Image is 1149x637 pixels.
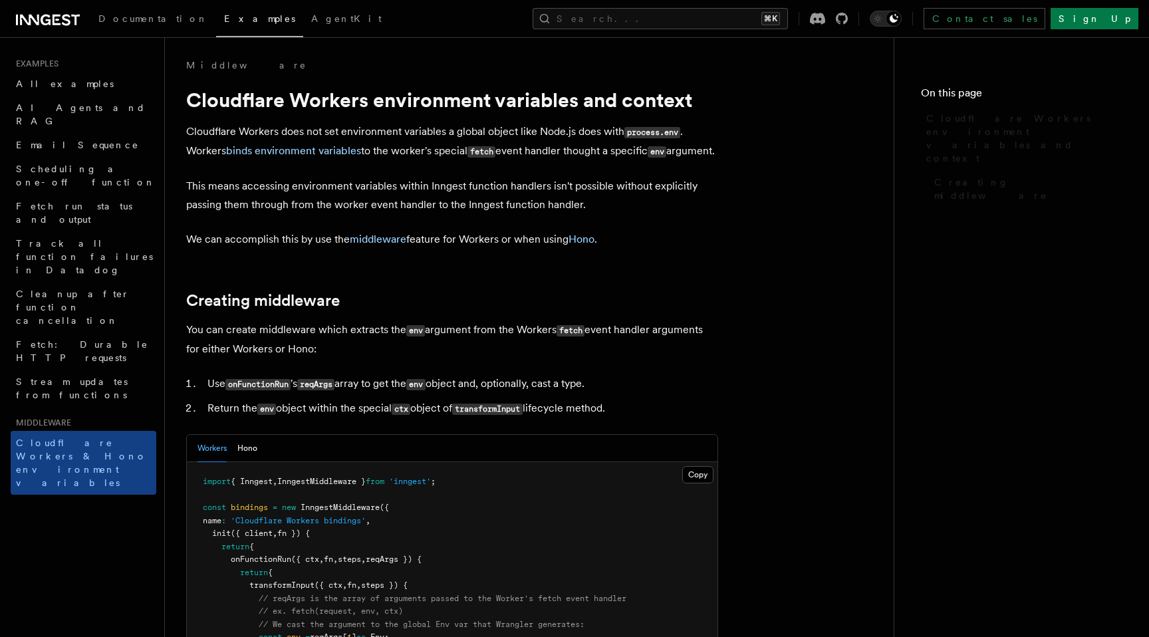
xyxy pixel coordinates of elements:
[186,122,718,161] p: Cloudflare Workers does not set environment variables a global object like Node.js does with . Wo...
[11,418,71,428] span: Middleware
[11,370,156,407] a: Stream updates from functions
[16,102,146,126] span: AI Agents and RAG
[319,555,324,564] span: ,
[221,542,249,551] span: return
[926,112,1122,165] span: Cloudflare Workers environment variables and context
[648,146,666,158] code: env
[259,606,403,616] span: // ex. fetch(request, env, ctx)
[338,555,361,564] span: steps
[277,529,310,538] span: fn }) {
[186,88,718,112] h1: Cloudflare Workers environment variables and context
[366,516,370,525] span: ,
[11,157,156,194] a: Scheduling a one-off function
[186,59,307,72] a: Middleware
[212,529,231,538] span: init
[921,85,1122,106] h4: On this page
[682,466,713,483] button: Copy
[467,146,495,158] code: fetch
[324,555,333,564] span: fn
[406,325,425,336] code: env
[11,72,156,96] a: All examples
[452,404,522,415] code: transformInput
[624,127,680,138] code: process.env
[240,568,268,577] span: return
[311,13,382,24] span: AgentKit
[16,140,139,150] span: Email Sequence
[197,435,227,462] button: Workers
[301,503,380,512] span: InngestMiddleware
[273,503,277,512] span: =
[226,144,361,157] a: binds environment variables
[389,477,431,486] span: 'inngest'
[406,379,425,390] code: env
[392,404,410,415] code: ctx
[11,431,156,495] a: Cloudflare Workers & Hono environment variables
[924,8,1045,29] a: Contact sales
[16,201,132,225] span: Fetch run status and output
[11,231,156,282] a: Track all function failures in Datadog
[929,170,1122,207] a: Creating middleware
[203,503,226,512] span: const
[569,233,594,245] a: Hono
[11,332,156,370] a: Fetch: Durable HTTP requests
[16,438,147,488] span: Cloudflare Workers & Hono environment variables
[11,59,59,69] span: Examples
[224,13,295,24] span: Examples
[221,516,226,525] span: :
[16,164,156,188] span: Scheduling a one-off function
[249,542,254,551] span: {
[225,379,291,390] code: onFunctionRun
[11,96,156,133] a: AI Agents and RAG
[16,238,153,275] span: Track all function failures in Datadog
[870,11,902,27] button: Toggle dark mode
[249,580,315,590] span: transformInput
[186,230,718,249] p: We can accomplish this by use the feature for Workers or when using .
[361,580,408,590] span: steps }) {
[268,568,273,577] span: {
[366,477,384,486] span: from
[1051,8,1138,29] a: Sign Up
[259,620,584,629] span: // We cast the argument to the global Env var that Wrangler generates:
[315,580,342,590] span: ({ ctx
[431,477,436,486] span: ;
[90,4,216,36] a: Documentation
[203,477,231,486] span: import
[366,555,422,564] span: reqArgs }) {
[297,379,334,390] code: reqArgs
[186,320,718,358] p: You can create middleware which extracts the argument from the Workers event handler arguments fo...
[11,133,156,157] a: Email Sequence
[231,555,291,564] span: onFunctionRun
[282,503,296,512] span: new
[350,233,406,245] a: middleware
[361,555,366,564] span: ,
[203,399,718,418] li: Return the object within the special object of lifecycle method.
[186,177,718,214] p: This means accessing environment variables within Inngest function handlers isn't possible withou...
[291,555,319,564] span: ({ ctx
[380,503,389,512] span: ({
[277,477,366,486] span: InngestMiddleware }
[356,580,361,590] span: ,
[16,376,128,400] span: Stream updates from functions
[533,8,788,29] button: Search...⌘K
[203,516,221,525] span: name
[934,176,1122,202] span: Creating middleware
[11,194,156,231] a: Fetch run status and output
[16,78,114,89] span: All examples
[303,4,390,36] a: AgentKit
[231,529,273,538] span: ({ client
[231,516,366,525] span: 'Cloudflare Workers bindings'
[11,282,156,332] a: Cleanup after function cancellation
[16,339,148,363] span: Fetch: Durable HTTP requests
[273,477,277,486] span: ,
[16,289,130,326] span: Cleanup after function cancellation
[257,404,276,415] code: env
[342,580,347,590] span: ,
[333,555,338,564] span: ,
[231,503,268,512] span: bindings
[231,477,273,486] span: { Inngest
[186,291,340,310] a: Creating middleware
[98,13,208,24] span: Documentation
[203,374,718,394] li: Use 's array to get the object and, optionally, cast a type.
[761,12,780,25] kbd: ⌘K
[921,106,1122,170] a: Cloudflare Workers environment variables and context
